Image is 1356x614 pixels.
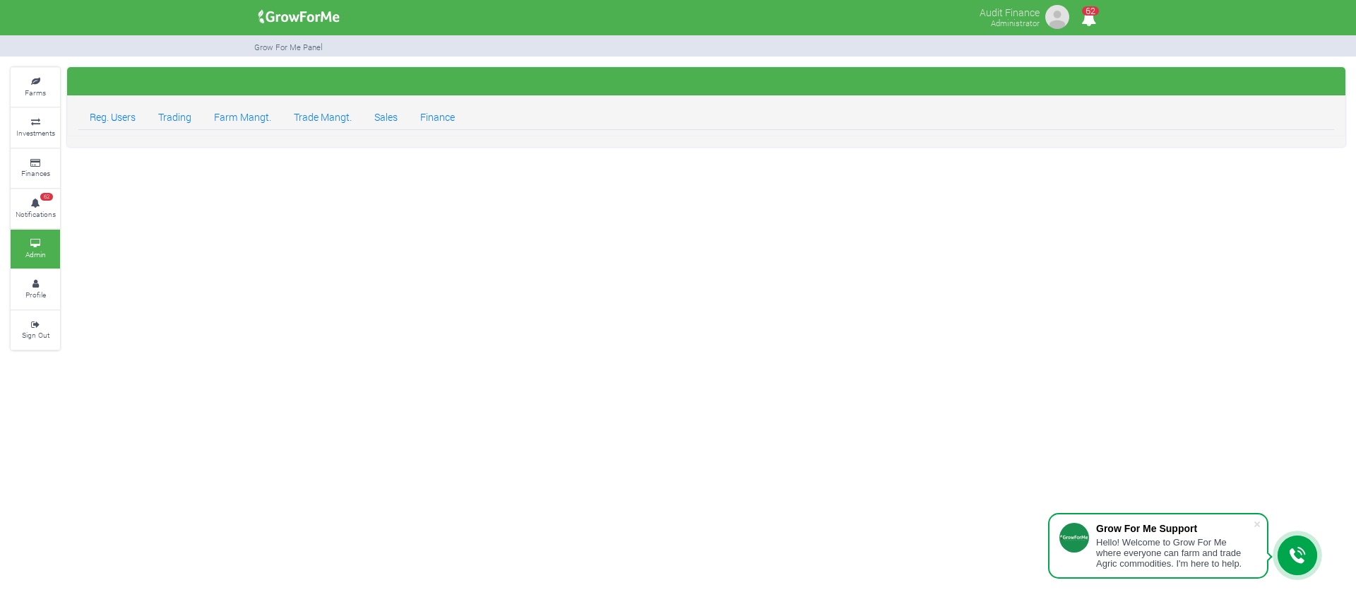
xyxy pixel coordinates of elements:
img: growforme image [1043,3,1071,31]
small: Profile [25,290,46,300]
small: Finances [21,168,50,178]
small: Administrator [991,18,1040,28]
a: Sign Out [11,311,60,350]
a: Sales [363,102,409,130]
small: Notifications [16,209,56,219]
a: Farm Mangt. [203,102,282,130]
div: Grow For Me Support [1096,523,1253,534]
div: Hello! Welcome to Grow For Me where everyone can farm and trade Agric commodities. I'm here to help. [1096,537,1253,569]
small: Sign Out [22,330,49,340]
p: Audit Finance [980,3,1040,20]
a: Finance [409,102,466,130]
a: Reg. Users [78,102,147,130]
a: Admin [11,230,60,268]
span: 62 [1082,6,1099,16]
small: Grow For Me Panel [254,42,323,52]
a: Investments [11,108,60,147]
a: Trade Mangt. [282,102,363,130]
a: Profile [11,270,60,309]
small: Investments [16,128,55,138]
a: 62 [1075,13,1102,27]
i: Notifications [1075,3,1102,35]
span: 62 [40,193,53,201]
a: Farms [11,68,60,107]
a: Finances [11,149,60,188]
a: Trading [147,102,203,130]
small: Farms [25,88,46,98]
a: 62 Notifications [11,189,60,228]
img: growforme image [254,3,345,31]
small: Admin [25,249,46,259]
